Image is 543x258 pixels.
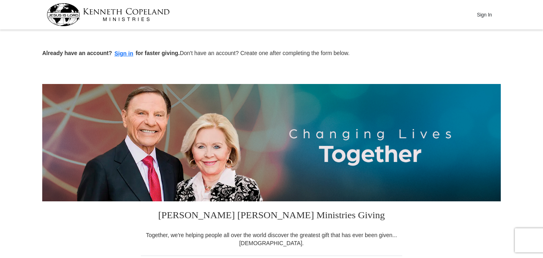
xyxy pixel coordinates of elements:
img: kcm-header-logo.svg [47,3,170,26]
h3: [PERSON_NAME] [PERSON_NAME] Ministries Giving [141,201,402,231]
strong: Already have an account? for faster giving. [42,50,180,56]
button: Sign In [472,8,496,21]
p: Don't have an account? Create one after completing the form below. [42,49,501,58]
div: Together, we're helping people all over the world discover the greatest gift that has ever been g... [141,231,402,247]
button: Sign in [112,49,136,58]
